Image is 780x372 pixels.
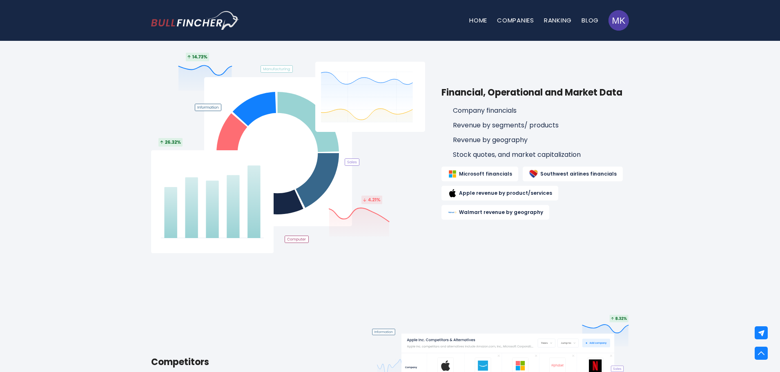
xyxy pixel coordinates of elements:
li: Revenue by geography [441,136,629,145]
li: Company financials [441,107,629,115]
a: Home [469,16,487,25]
li: Revenue by segments/ products [441,121,629,130]
h3: Competitors [151,355,326,369]
a: Walmart revenue by geography [441,205,549,220]
a: Southwest airlines financials [523,167,623,181]
a: Go to homepage [151,11,239,30]
li: Stock quotes, and market capitalization [441,151,629,159]
a: Microsoft financials [441,167,518,181]
a: Blog [582,16,599,25]
h3: Financial, Operational and Market Data [441,86,629,99]
a: Apple revenue by product/services [441,186,558,200]
a: Companies [497,16,534,25]
img: Bullfincher logo [151,11,239,30]
a: Ranking [544,16,572,25]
